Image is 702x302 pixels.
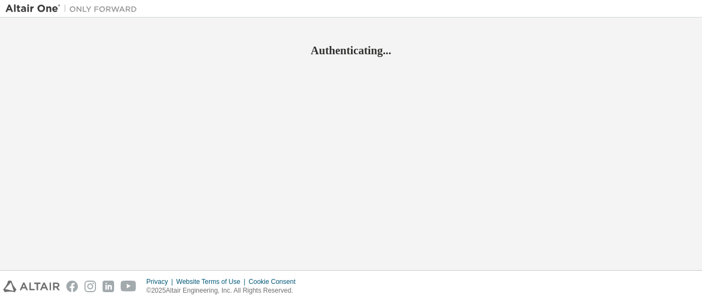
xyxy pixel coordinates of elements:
img: facebook.svg [66,281,78,292]
div: Cookie Consent [248,277,302,286]
img: youtube.svg [121,281,137,292]
p: © 2025 Altair Engineering, Inc. All Rights Reserved. [146,286,302,295]
img: altair_logo.svg [3,281,60,292]
h2: Authenticating... [5,43,697,58]
img: Altair One [5,3,143,14]
img: linkedin.svg [103,281,114,292]
div: Privacy [146,277,176,286]
div: Website Terms of Use [176,277,248,286]
img: instagram.svg [84,281,96,292]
